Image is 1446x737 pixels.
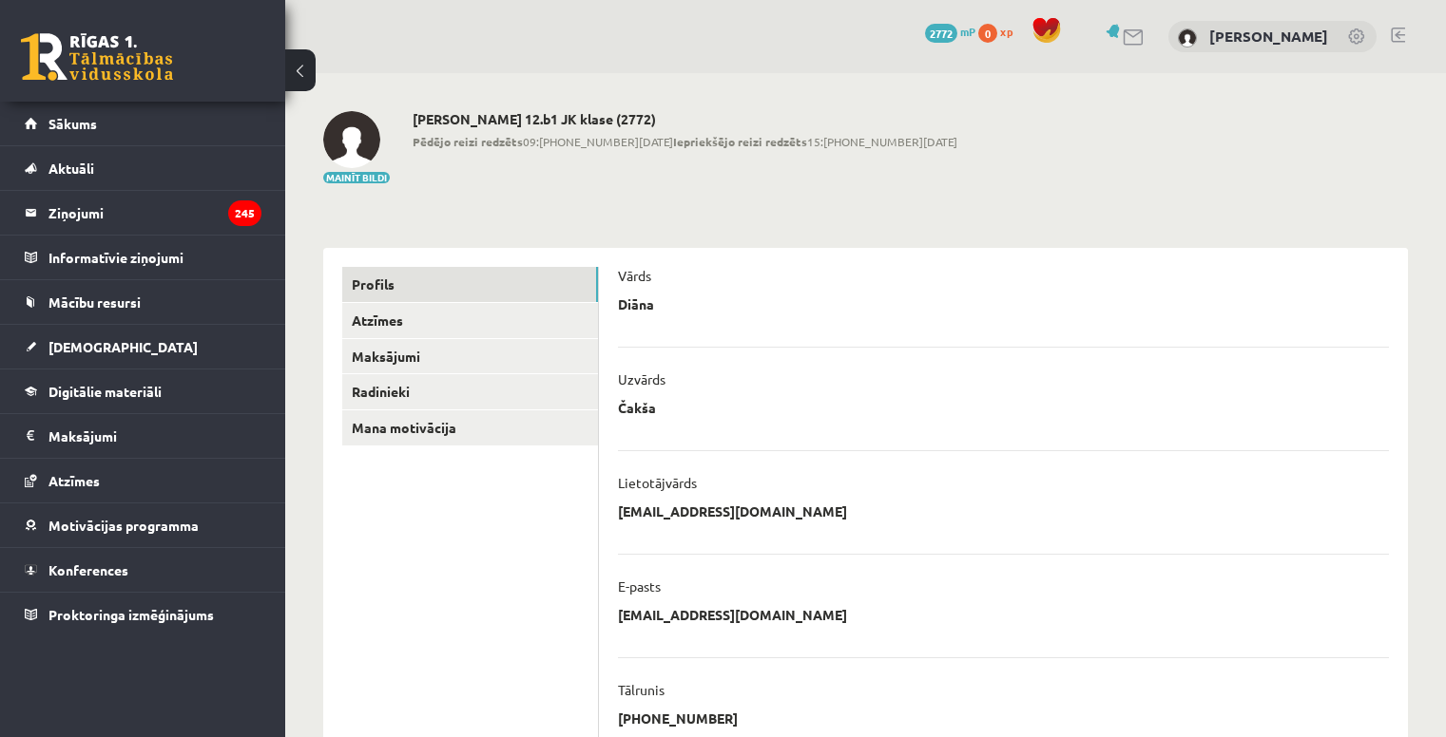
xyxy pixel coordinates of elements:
a: Sākums [25,102,261,145]
span: mP [960,24,975,39]
a: [DEMOGRAPHIC_DATA] [25,325,261,368]
span: Proktoringa izmēģinājums [48,606,214,623]
p: [EMAIL_ADDRESS][DOMAIN_NAME] [618,606,847,623]
span: Mācību resursi [48,293,141,311]
span: [DEMOGRAPHIC_DATA] [48,338,198,355]
legend: Maksājumi [48,414,261,458]
p: Diāna [618,295,654,312]
a: Rīgas 1. Tālmācības vidusskola [21,33,173,81]
span: Konferences [48,561,128,578]
a: Maksājumi [25,414,261,458]
span: xp [1000,24,1012,39]
a: [PERSON_NAME] [1209,27,1328,46]
a: Radinieki [342,374,598,409]
p: Tālrunis [618,681,665,698]
a: Mana motivācija [342,410,598,445]
a: Profils [342,267,598,302]
p: Čakša [618,399,656,416]
a: Maksājumi [342,339,598,374]
a: Ziņojumi245 [25,191,261,235]
p: Lietotājvārds [618,474,697,491]
a: Mācību resursi [25,280,261,324]
p: [EMAIL_ADDRESS][DOMAIN_NAME] [618,502,847,520]
b: Pēdējo reizi redzēts [413,134,523,149]
span: Motivācijas programma [48,517,199,534]
span: Digitālie materiāli [48,383,162,400]
button: Mainīt bildi [323,172,390,183]
span: Sākums [48,115,97,132]
a: Atzīmes [342,303,598,338]
a: Informatīvie ziņojumi [25,236,261,279]
b: Iepriekšējo reizi redzēts [673,134,807,149]
a: Motivācijas programma [25,503,261,547]
legend: Ziņojumi [48,191,261,235]
a: 0 xp [978,24,1022,39]
span: 09:[PHONE_NUMBER][DATE] 15:[PHONE_NUMBER][DATE] [413,133,957,150]
i: 245 [228,200,261,226]
span: 0 [978,24,997,43]
span: Aktuāli [48,160,94,177]
a: 2772 mP [925,24,975,39]
p: Vārds [618,267,651,284]
span: 2772 [925,24,957,43]
a: Digitālie materiāli [25,369,261,413]
span: Atzīmes [48,472,100,489]
img: Diāna Čakša [1178,28,1197,47]
a: Konferences [25,548,261,592]
p: Uzvārds [618,370,665,387]
img: Diāna Čakša [323,111,380,168]
p: [PHONE_NUMBER] [618,709,738,727]
a: Atzīmes [25,459,261,502]
legend: Informatīvie ziņojumi [48,236,261,279]
a: Proktoringa izmēģinājums [25,593,261,636]
p: E-pasts [618,577,661,595]
a: Aktuāli [25,146,261,190]
h2: [PERSON_NAME] 12.b1 JK klase (2772) [413,111,957,127]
